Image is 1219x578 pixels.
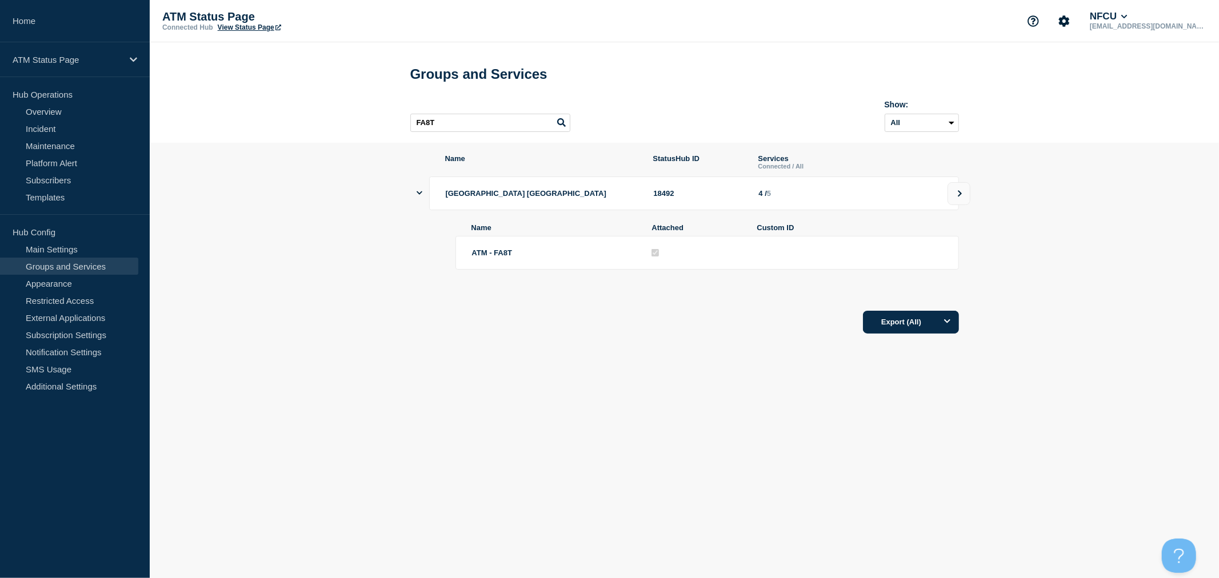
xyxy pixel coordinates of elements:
[218,23,281,31] a: View Status Page
[654,189,745,198] div: 18492
[410,66,959,82] h1: Groups and Services
[13,55,122,65] p: ATM Status Page
[162,10,391,23] p: ATM Status Page
[410,114,570,132] input: Search services and groups
[445,154,640,170] span: Name
[1088,22,1206,30] p: [EMAIL_ADDRESS][DOMAIN_NAME]
[757,223,943,232] span: Custom ID
[863,311,959,334] button: Export (All)
[652,223,744,232] span: Attached
[1162,539,1196,573] iframe: Help Scout Beacon - Open
[885,114,959,132] select: Archived
[758,154,943,163] p: Services
[446,189,606,198] span: [GEOGRAPHIC_DATA] [GEOGRAPHIC_DATA]
[653,154,745,170] span: StatusHub ID
[767,189,771,198] span: 5
[471,223,638,232] span: Name
[1052,9,1076,33] button: Account settings
[936,311,959,334] button: Options
[417,176,422,210] button: showServices
[1021,9,1045,33] button: Support
[759,189,767,198] span: 4 /
[1088,11,1130,22] button: NFCU
[758,163,943,170] p: Connected / All
[472,248,513,257] span: ATM - FA8T
[162,23,213,31] p: Connected Hub
[885,100,959,109] div: Show:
